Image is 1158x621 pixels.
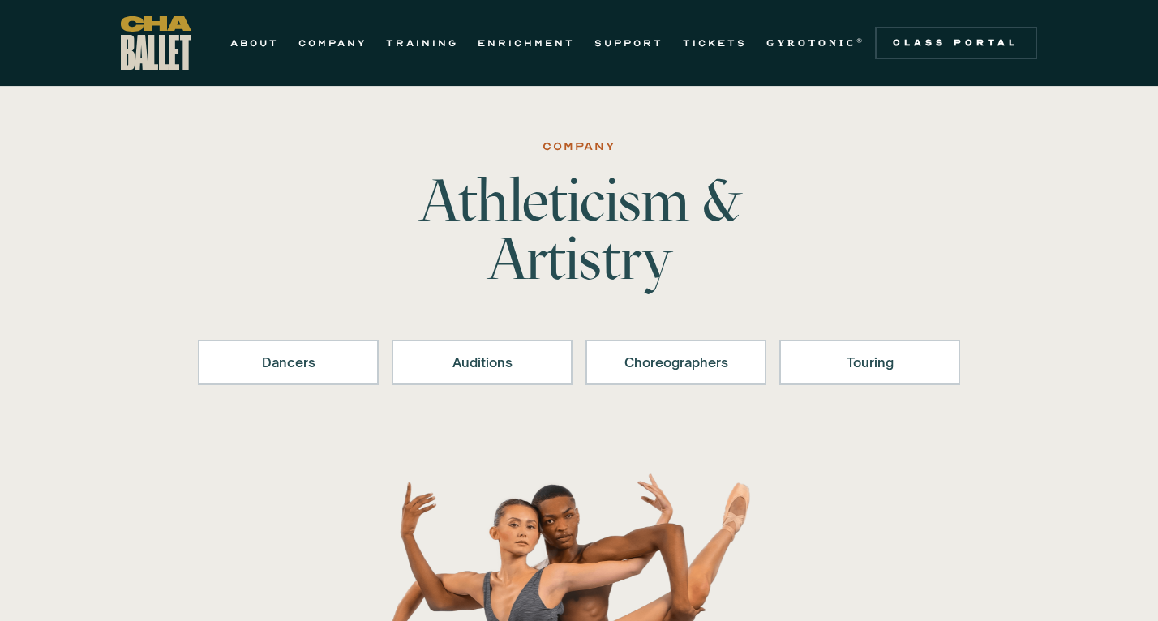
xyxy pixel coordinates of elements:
[594,33,663,53] a: SUPPORT
[856,36,865,45] sup: ®
[198,340,379,385] a: Dancers
[885,36,1027,49] div: Class Portal
[478,33,575,53] a: ENRICHMENT
[392,340,573,385] a: Auditions
[766,33,865,53] a: GYROTONIC®
[875,27,1037,59] a: Class Portal
[121,16,191,70] a: home
[386,33,458,53] a: TRAINING
[779,340,960,385] a: Touring
[800,353,939,372] div: Touring
[326,171,832,288] h1: Athleticism & Artistry
[230,33,279,53] a: ABOUT
[543,137,615,156] div: Company
[607,353,745,372] div: Choreographers
[219,353,358,372] div: Dancers
[585,340,766,385] a: Choreographers
[413,353,551,372] div: Auditions
[298,33,367,53] a: COMPANY
[683,33,747,53] a: TICKETS
[766,37,856,49] strong: GYROTONIC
